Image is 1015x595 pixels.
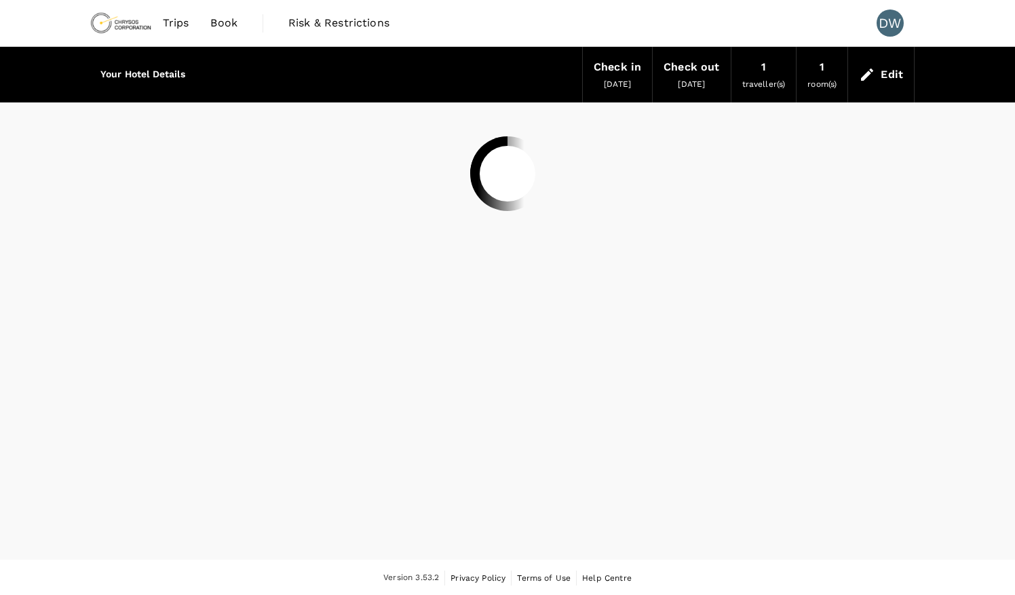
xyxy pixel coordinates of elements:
span: room(s) [807,79,837,89]
span: Terms of Use [517,573,571,583]
a: Privacy Policy [451,571,505,586]
span: [DATE] [604,79,631,89]
div: DW [877,9,904,37]
div: Check in [594,58,641,77]
img: Chrysos Corporation [90,8,152,38]
span: Book [210,15,237,31]
div: Edit [881,65,903,84]
span: Risk & Restrictions [288,15,389,31]
span: Privacy Policy [451,573,505,583]
h6: Your Hotel Details [100,67,185,82]
a: Terms of Use [517,571,571,586]
div: 1 [820,58,824,77]
span: [DATE] [678,79,705,89]
div: 1 [761,58,766,77]
span: Version 3.53.2 [383,571,439,585]
span: Help Centre [582,573,632,583]
div: Check out [664,58,719,77]
span: Trips [163,15,189,31]
span: traveller(s) [742,79,786,89]
a: Help Centre [582,571,632,586]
